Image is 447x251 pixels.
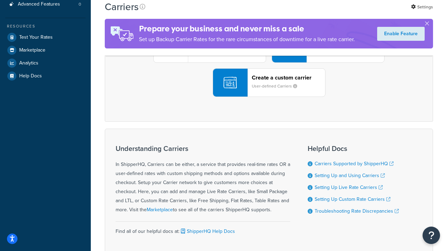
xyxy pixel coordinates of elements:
a: Carriers Supported by ShipperHQ [315,160,394,167]
a: Enable Feature [377,27,425,41]
span: Advanced Features [18,1,60,7]
h4: Prepare your business and never miss a sale [139,23,355,35]
img: ad-rules-rateshop-fe6ec290ccb7230408bd80ed9643f0289d75e0ffd9eb532fc0e269fcd187b520.png [105,19,139,48]
a: Test Your Rates [5,31,86,44]
a: Analytics [5,57,86,69]
button: Open Resource Center [423,227,440,244]
a: Setting Up Custom Rate Carriers [315,196,390,203]
header: Create a custom carrier [252,74,325,81]
a: Setting Up and Using Carriers [315,172,385,179]
span: Analytics [19,60,38,66]
a: Marketplace [5,44,86,56]
span: Test Your Rates [19,35,53,40]
div: Find all of our helpful docs at: [116,221,290,236]
h3: Understanding Carriers [116,145,290,152]
a: Marketplace [147,206,173,213]
a: ShipperHQ Help Docs [179,228,235,235]
span: Marketplace [19,47,45,53]
h3: Helpful Docs [308,145,399,152]
img: icon-carrier-custom-c93b8a24.svg [223,76,237,89]
span: 0 [79,1,81,7]
span: Help Docs [19,73,42,79]
button: Create a custom carrierUser-defined Carriers [213,68,325,97]
a: Troubleshooting Rate Discrepancies [315,207,399,215]
p: Set up Backup Carrier Rates for the rare circumstances of downtime for a live rate carrier. [139,35,355,44]
a: Setting Up Live Rate Carriers [315,184,383,191]
div: In ShipperHQ, Carriers can be either, a service that provides real-time rates OR a user-defined r... [116,145,290,214]
div: Resources [5,23,86,29]
a: Help Docs [5,70,86,82]
a: Settings [411,2,433,12]
small: User-defined Carriers [252,83,303,89]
